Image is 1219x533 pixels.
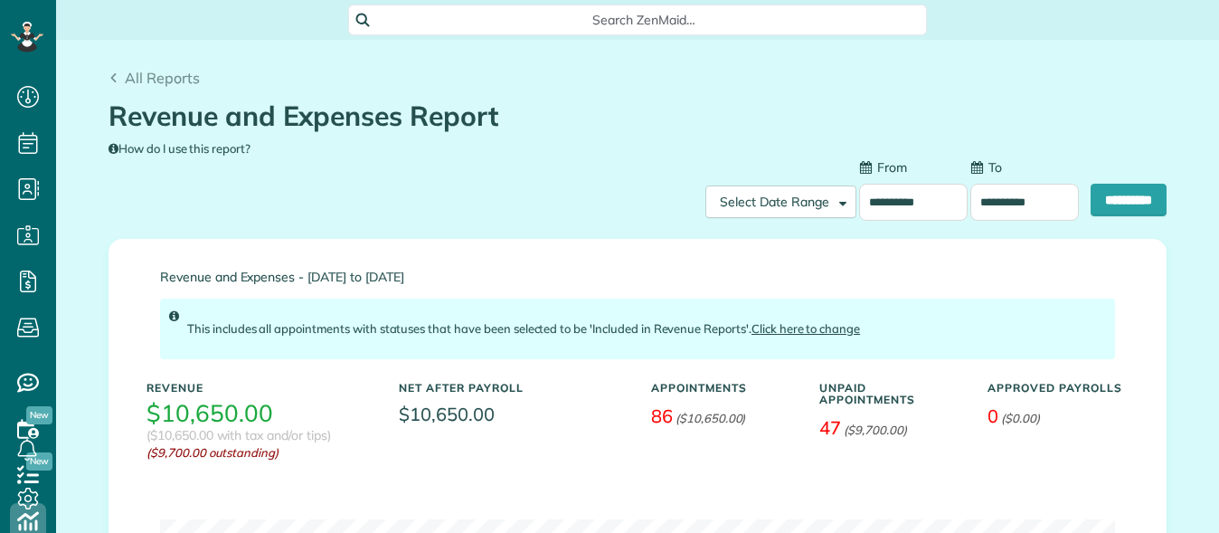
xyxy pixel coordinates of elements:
span: This includes all appointments with statuses that have been selected to be 'Included in Revenue R... [187,321,860,336]
a: Click here to change [751,321,860,336]
h3: $10,650.00 [146,401,273,427]
em: ($9,700.00) [844,423,907,437]
em: ($10,650.00) [676,411,746,425]
label: To [970,158,1002,176]
h5: Approved Payrolls [987,382,1129,394]
span: Select Date Range [720,194,829,210]
span: 86 [651,405,673,427]
a: How do I use this report? [109,141,250,156]
h1: Revenue and Expenses Report [109,101,1153,131]
h5: Revenue [146,382,372,394]
span: All Reports [125,69,200,87]
span: New [26,406,52,424]
h3: ($10,650.00 with tax and/or tips) [146,429,331,443]
a: All Reports [109,67,200,89]
span: $10,650.00 [399,401,624,427]
span: 47 [819,416,841,439]
h5: Unpaid Appointments [819,382,960,405]
button: Select Date Range [705,186,856,218]
em: ($0.00) [1001,411,1040,425]
label: From [859,158,907,176]
span: 0 [987,405,998,427]
span: Revenue and Expenses - [DATE] to [DATE] [160,271,1115,284]
h5: Net After Payroll [399,382,524,394]
em: ($9,700.00 outstanding) [146,444,372,462]
h5: Appointments [651,382,792,394]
